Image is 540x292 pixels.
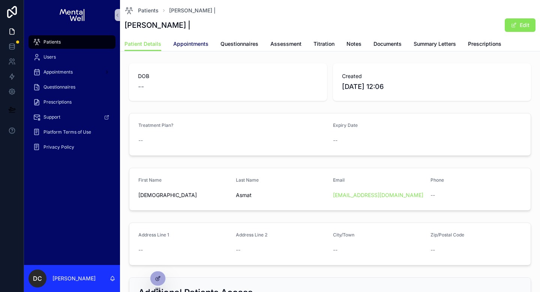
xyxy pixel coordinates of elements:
[28,80,115,94] a: Questionnaires
[124,40,161,48] span: Patient Details
[236,191,327,199] span: Asmat
[430,246,435,254] span: --
[138,7,159,14] span: Patients
[342,81,522,92] span: [DATE] 12:06
[43,54,56,60] span: Users
[169,7,216,14] a: [PERSON_NAME] |
[236,177,259,183] span: Last Name
[333,191,423,199] a: [EMAIL_ADDRESS][DOMAIN_NAME]
[43,39,61,45] span: Patients
[138,177,162,183] span: First Name
[430,177,444,183] span: Phone
[430,191,435,199] span: --
[28,95,115,109] a: Prescriptions
[43,144,74,150] span: Privacy Policy
[124,20,190,30] h1: [PERSON_NAME] |
[43,129,91,135] span: Platform Terms of Use
[373,40,402,48] span: Documents
[173,40,208,48] span: Appointments
[346,37,361,52] a: Notes
[220,40,258,48] span: Questionnaires
[236,246,240,254] span: --
[52,275,96,282] p: [PERSON_NAME]
[173,37,208,52] a: Appointments
[24,30,120,164] div: scrollable content
[313,37,334,52] a: Titration
[28,35,115,49] a: Patients
[468,40,501,48] span: Prescriptions
[43,114,60,120] span: Support
[333,137,337,144] span: --
[236,232,267,238] span: Address Line 2
[138,72,318,80] span: DOB
[333,122,358,128] span: Expiry Date
[43,99,72,105] span: Prescriptions
[28,65,115,79] a: Appointments
[346,40,361,48] span: Notes
[138,137,143,144] span: --
[220,37,258,52] a: Questionnaires
[138,122,173,128] span: Treatment Plan?
[28,125,115,139] a: Platform Terms of Use
[468,37,501,52] a: Prescriptions
[138,246,143,254] span: --
[270,40,301,48] span: Assessment
[342,72,522,80] span: Created
[270,37,301,52] a: Assessment
[43,69,73,75] span: Appointments
[28,50,115,64] a: Users
[505,18,535,32] button: Edit
[414,37,456,52] a: Summary Letters
[28,110,115,124] a: Support
[138,81,144,92] span: --
[333,232,354,238] span: City/Town
[60,9,84,21] img: App logo
[373,37,402,52] a: Documents
[333,246,337,254] span: --
[414,40,456,48] span: Summary Letters
[124,37,161,51] a: Patient Details
[124,6,159,15] a: Patients
[333,177,345,183] span: Email
[138,191,230,199] span: [DEMOGRAPHIC_DATA]
[138,232,169,238] span: Address Line 1
[313,40,334,48] span: Titration
[43,84,75,90] span: Questionnaires
[28,140,115,154] a: Privacy Policy
[33,274,42,283] span: DC
[430,232,464,238] span: Zip/Postal Code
